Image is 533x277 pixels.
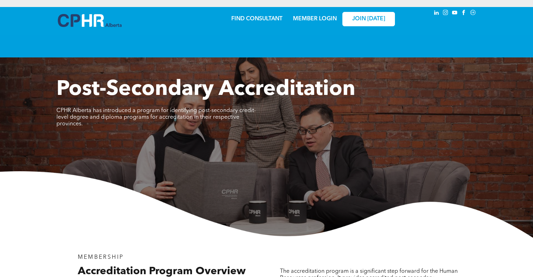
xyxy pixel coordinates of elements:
span: JOIN [DATE] [352,16,385,22]
a: linkedin [433,9,440,18]
a: facebook [460,9,468,18]
a: FIND CONSULTANT [231,16,282,22]
a: MEMBER LOGIN [293,16,337,22]
span: Accreditation Program Overview [78,266,246,277]
a: JOIN [DATE] [342,12,395,26]
a: Social network [469,9,477,18]
span: CPHR Alberta has introduced a program for identifying post-secondary credit-level degree and dipl... [56,108,256,127]
a: youtube [451,9,459,18]
span: MEMBERSHIP [78,255,124,260]
span: Post-Secondary Accreditation [56,79,355,100]
a: instagram [442,9,450,18]
img: A blue and white logo for cp alberta [58,14,122,27]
